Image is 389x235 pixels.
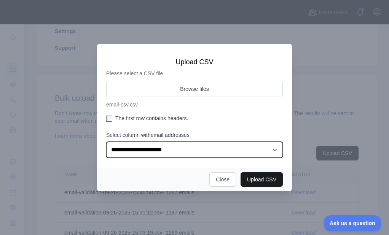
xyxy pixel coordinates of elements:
iframe: Toggle Customer Support [324,215,381,231]
button: Close [209,172,236,187]
button: Browse files [106,82,283,96]
p: email-csv.csv [106,101,283,108]
p: Please select a CSV file [106,70,283,77]
label: The first row contains headers. [106,114,283,122]
button: Upload CSV [241,172,283,187]
h3: Upload CSV [106,57,283,67]
label: Select column with email addresses [106,131,283,139]
input: The first row contains headers. [106,116,112,122]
